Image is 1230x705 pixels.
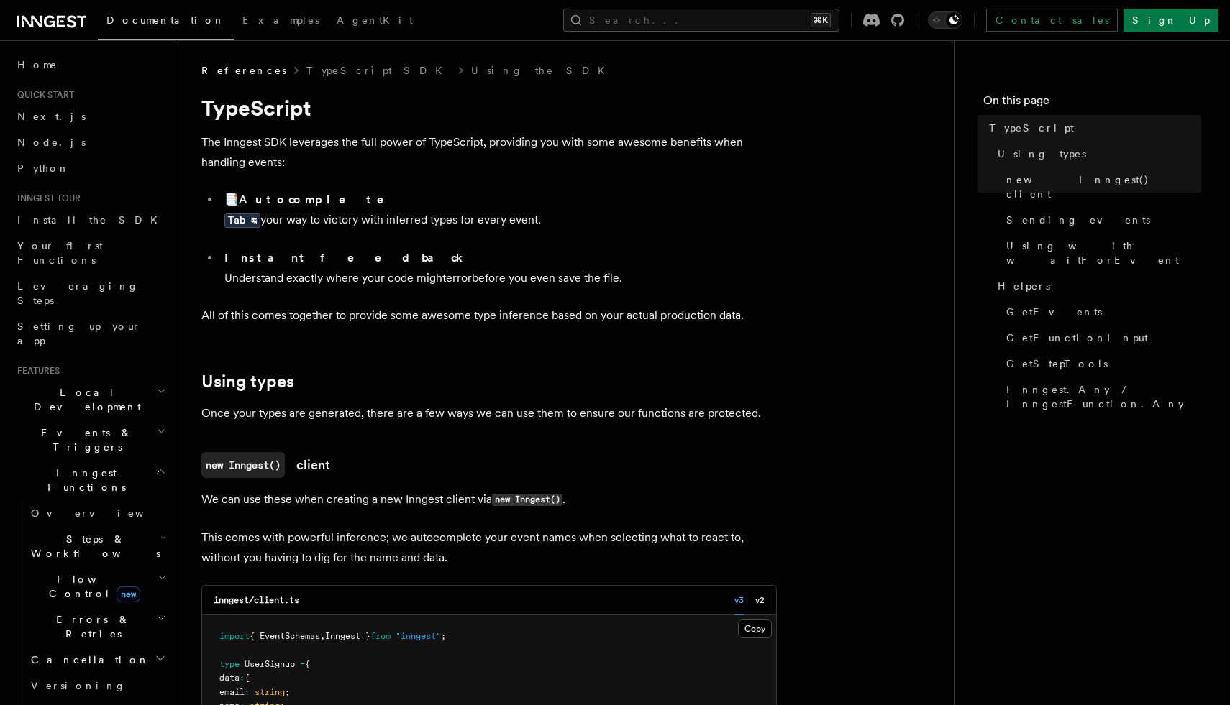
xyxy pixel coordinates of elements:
p: Once your types are generated, there are a few ways we can use them to ensure our functions are p... [201,403,777,423]
p: The Inngest SDK leverages the full power of TypeScript, providing you with some awesome benefits ... [201,132,777,172]
span: ; [441,631,446,641]
span: Python [17,162,70,174]
code: new Inngest() [492,494,562,506]
span: , [320,631,325,641]
span: Install the SDK [17,214,166,226]
a: TypeScript SDK [306,63,451,78]
span: { [305,659,310,669]
span: Helpers [998,279,1050,293]
a: Home [12,52,169,78]
span: error [446,271,472,285]
span: GetFunctionInput [1006,331,1148,345]
strong: Instant feedback [224,251,464,264]
span: data [219,673,240,683]
span: TypeScript [989,121,1074,135]
span: new Inngest() client [1006,172,1201,201]
span: Cancellation [25,653,150,667]
code: inngest/client.ts [214,595,299,605]
p: We can use these when creating a new Inngest client via . [201,489,777,510]
span: ; [285,687,290,697]
button: Inngest Functions [12,460,169,500]
a: Node.js [12,129,169,155]
a: new Inngest() client [1001,167,1201,207]
span: Versioning [31,680,126,691]
a: Python [12,155,169,181]
a: Sign Up [1124,9,1218,32]
span: Home [17,57,58,72]
span: Errors & Retries [25,612,156,641]
span: References [201,63,286,78]
span: Using with waitForEvent [1006,239,1201,267]
span: GetEvents [1006,305,1102,319]
span: Next.js [17,111,86,122]
a: Inngest.Any / InngestFunction.Any [1001,377,1201,417]
span: Inngest } [325,631,370,641]
span: { [245,673,250,683]
button: Events & Triggers [12,420,169,460]
a: Setting up your app [12,313,169,354]
kbd: Tab ↹ [224,213,260,228]
span: Examples [242,14,319,26]
button: v3 [734,586,744,615]
a: Documentation [98,4,234,40]
span: "inngest" [396,631,441,641]
button: Errors & Retries [25,607,169,647]
a: Next.js [12,103,169,129]
li: Understand exactly where your code might before you even save the file. [220,248,777,288]
a: Versioning [25,673,169,699]
button: Local Development [12,379,169,420]
span: Inngest.Any / InngestFunction.Any [1006,382,1201,411]
span: Node.js [17,137,86,148]
span: UserSignup [245,659,295,669]
span: Setting up your app [17,321,141,346]
span: Leveraging Steps [17,280,139,306]
span: type [219,659,240,669]
span: Overview [31,507,179,519]
button: Search...⌘K [563,9,839,32]
span: = [300,659,305,669]
a: Using types [992,141,1201,167]
a: Using with waitForEvent [1001,233,1201,273]
button: Toggle dark mode [928,11,962,29]
a: Overview [25,500,169,526]
span: Sending events [1006,213,1150,227]
h1: TypeScript [201,95,777,121]
span: : [245,687,250,697]
span: Features [12,365,60,377]
span: Events & Triggers [12,425,157,454]
a: TypeScript [983,115,1201,141]
h4: On this page [983,92,1201,115]
a: new Inngest()client [201,452,330,478]
a: GetStepTools [1001,351,1201,377]
a: Leveraging Steps [12,273,169,313]
button: Cancellation [25,647,169,673]
span: Inngest Functions [12,466,155,494]
button: v2 [755,586,765,615]
a: Using the SDK [471,63,614,78]
span: Steps & Workflows [25,532,160,561]
a: GetEvents [1001,299,1201,325]
span: Documentation [106,14,225,26]
a: Contact sales [986,9,1118,32]
span: { EventSchemas [250,631,320,641]
span: from [370,631,391,641]
code: new Inngest() [201,452,285,478]
a: Using types [201,372,294,392]
span: : [240,673,245,683]
span: new [117,586,140,602]
span: email [219,687,245,697]
li: 📑 your way to victory with inferred types for every event. [220,190,777,242]
a: Your first Functions [12,233,169,273]
span: Flow Control [25,572,158,601]
a: AgentKit [328,4,422,39]
p: This comes with powerful inference; we autocomplete your event names when selecting what to react... [201,527,777,568]
a: Sending events [1001,207,1201,233]
button: Flow Controlnew [25,566,169,607]
span: AgentKit [337,14,413,26]
p: All of this comes together to provide some awesome type inference based on your actual production... [201,305,777,326]
button: Steps & Workflows [25,526,169,566]
a: Examples [234,4,328,39]
a: Helpers [992,273,1201,299]
span: Quick start [12,89,74,101]
a: GetFunctionInput [1001,325,1201,351]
